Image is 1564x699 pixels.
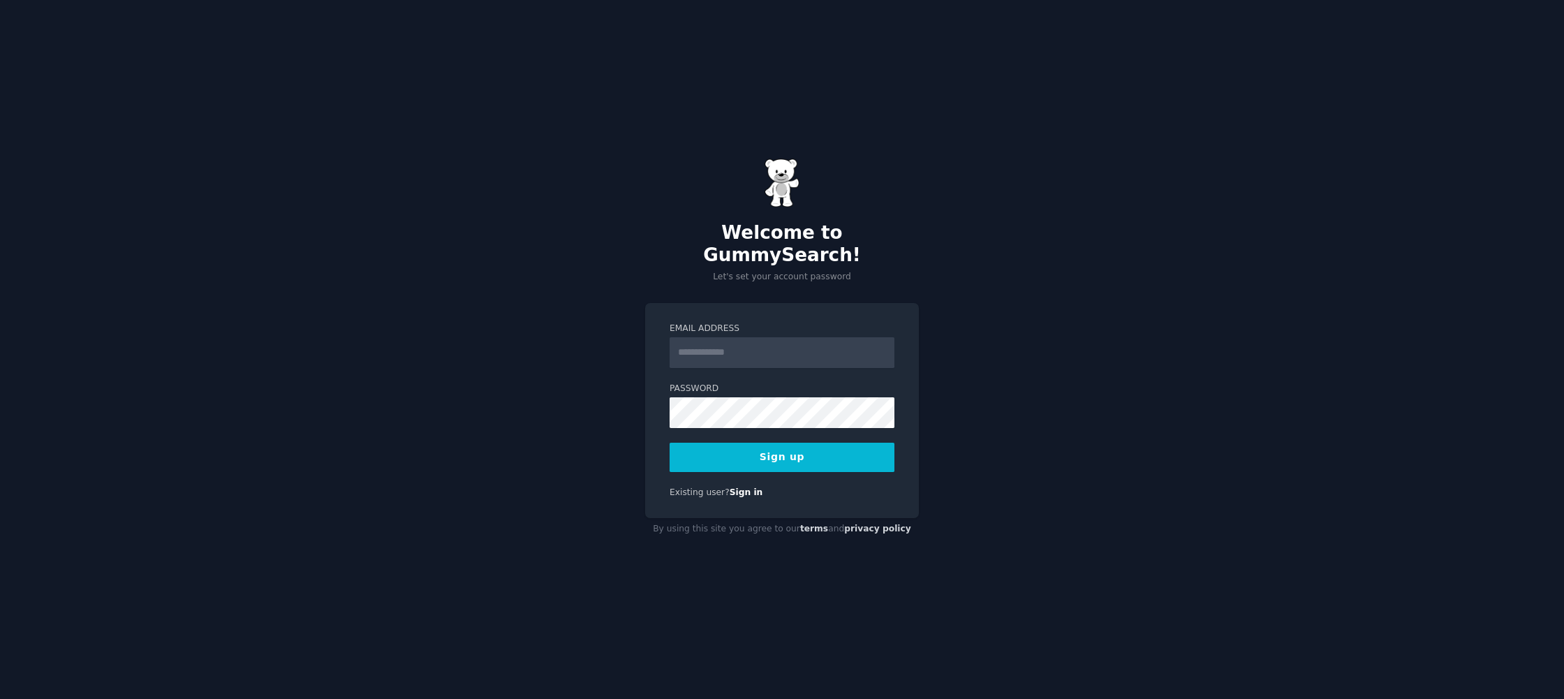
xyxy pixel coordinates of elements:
[670,383,894,395] label: Password
[844,524,911,534] a: privacy policy
[800,524,828,534] a: terms
[730,487,763,497] a: Sign in
[670,443,894,472] button: Sign up
[670,487,730,497] span: Existing user?
[645,222,919,266] h2: Welcome to GummySearch!
[765,159,799,207] img: Gummy Bear
[645,271,919,284] p: Let's set your account password
[670,323,894,335] label: Email Address
[645,518,919,540] div: By using this site you agree to our and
